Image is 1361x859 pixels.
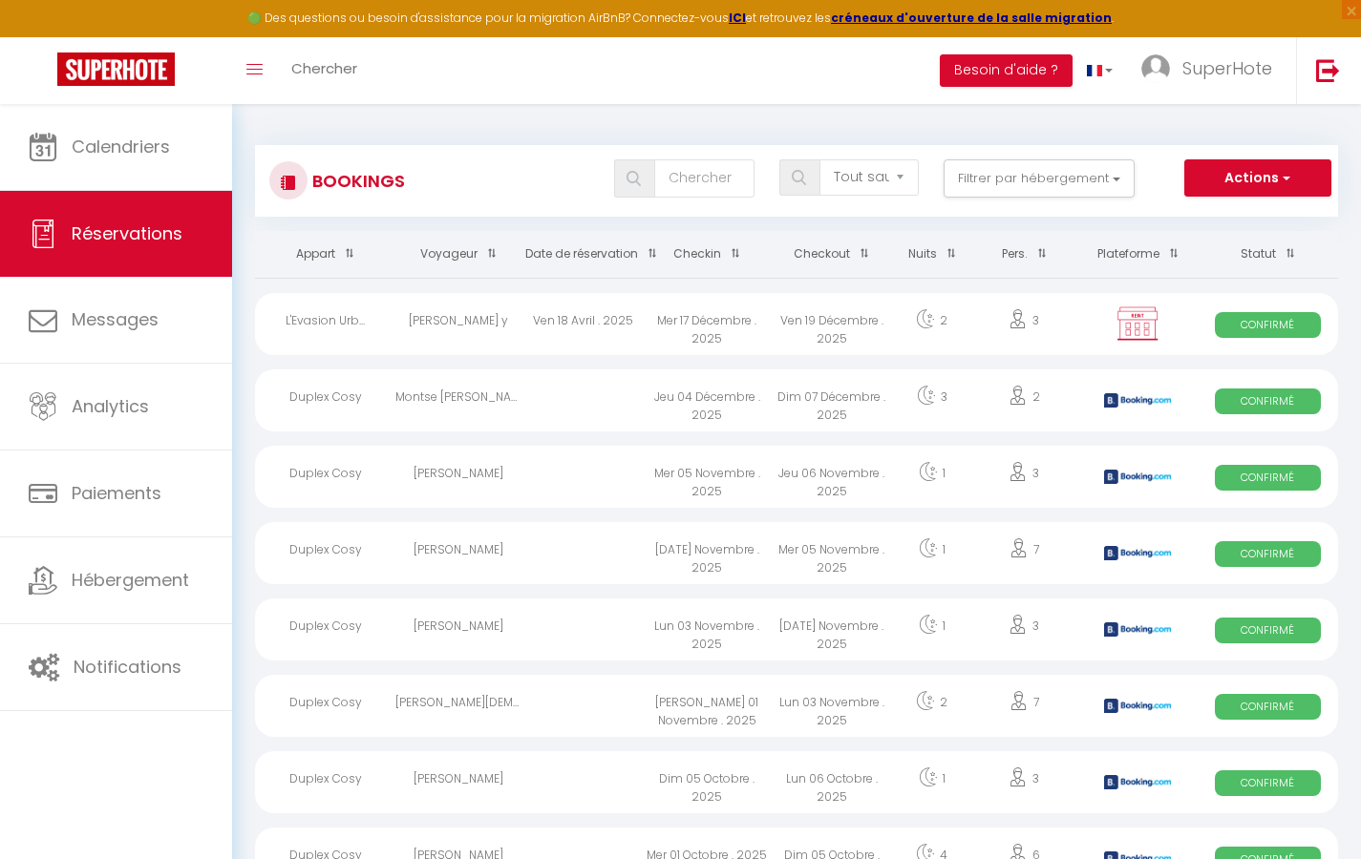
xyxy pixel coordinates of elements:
[74,655,181,679] span: Notifications
[72,307,159,331] span: Messages
[969,231,1077,278] th: Sort by people
[654,159,754,198] input: Chercher
[831,10,1112,26] a: créneaux d'ouverture de la salle migration
[1198,231,1338,278] th: Sort by status
[770,231,894,278] th: Sort by checkout
[395,231,520,278] th: Sort by guest
[729,10,746,26] a: ICI
[1184,159,1331,198] button: Actions
[15,8,73,65] button: Ouvrir le widget de chat LiveChat
[72,568,189,592] span: Hébergement
[291,58,357,78] span: Chercher
[940,54,1073,87] button: Besoin d'aide ?
[645,231,769,278] th: Sort by checkin
[521,231,645,278] th: Sort by booking date
[1141,54,1170,83] img: ...
[277,37,372,104] a: Chercher
[57,52,175,86] img: Super Booking
[894,231,969,278] th: Sort by nights
[72,481,161,505] span: Paiements
[944,159,1135,198] button: Filtrer par hébergement
[72,394,149,418] span: Analytics
[308,159,405,202] h3: Bookings
[1182,56,1272,80] span: SuperHote
[1316,58,1340,82] img: logout
[72,221,182,245] span: Réservations
[1127,37,1296,104] a: ... SuperHote
[255,231,395,278] th: Sort by rentals
[72,135,170,158] span: Calendriers
[1078,231,1198,278] th: Sort by channel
